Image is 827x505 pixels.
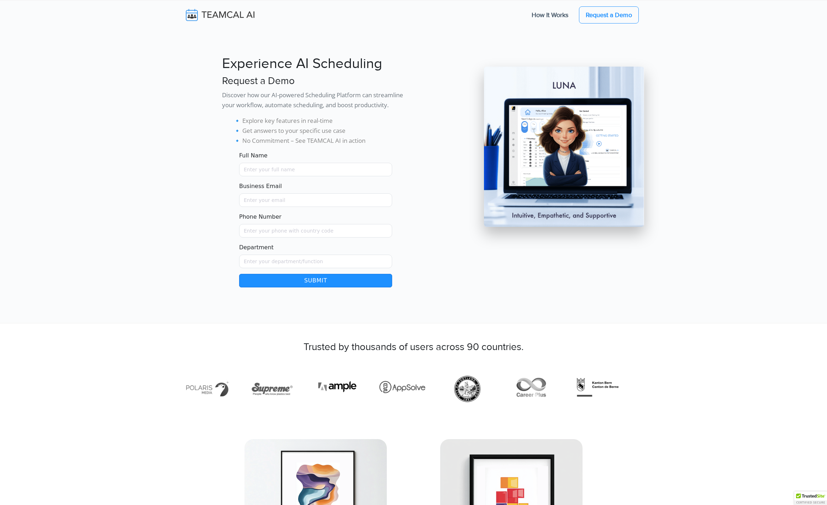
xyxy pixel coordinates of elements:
h3: Request a Demo [222,75,409,87]
img: https-ample.co.in-.png [219,373,267,405]
button: Submit [239,274,392,287]
li: 🔹 No Commitment – See TEAMCAL AI in action [233,136,409,146]
div: TrustedSite Certified [794,491,827,505]
label: Department [239,243,274,252]
p: Discover how our AI-powered Scheduling Platform can streamline your workflow, automate scheduling... [222,90,409,110]
li: 🔹 Explore key features in real-time [233,116,409,126]
input: Enter your phone with country code [239,224,392,238]
label: Full Name [239,151,268,160]
img: pic [484,67,644,227]
img: https-careerpluscanada.com-.png [414,373,462,405]
a: Request a Demo [579,6,639,24]
h1: Experience AI Scheduling [222,55,409,72]
label: Phone Number [239,213,281,221]
img: https-www.portland.gov-.png [349,373,397,405]
img: https-www.be.ch-de-start.html.png [479,373,527,405]
input: Name must only contain letters and spaces [239,163,392,176]
h3: Trusted by thousands of users across 90 countries. [183,341,644,353]
img: https-appsolve.com-%E2%80%931.png [284,373,332,405]
input: Enter your department/function [239,255,392,268]
img: https-biotech-net.com-.png [544,373,592,405]
li: 🔹 Get answers to your specific use case [233,126,409,136]
img: https-backofficestaffingsolutions.com-.png [610,373,658,405]
a: How It Works [525,7,575,22]
label: Business Email [239,182,282,191]
input: Enter your email [239,193,392,207]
